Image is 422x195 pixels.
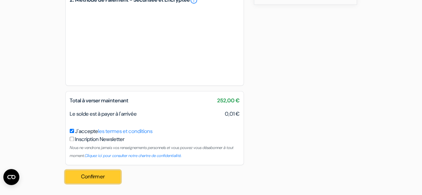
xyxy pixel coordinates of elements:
[68,6,241,81] iframe: Cadre de saisie sécurisé pour le paiement
[65,170,121,183] button: Confirmer
[75,127,152,135] label: J'accepte
[70,97,128,104] span: Total à verser maintenant
[217,97,240,105] span: 252,00 €
[3,169,19,185] button: Open CMP widget
[85,153,181,158] a: Cliquez ici pour consulter notre chartre de confidentialité.
[70,145,234,158] small: Nous ne vendrons jamais vos renseignements personnels et vous pouvez vous désabonner à tout moment.
[225,110,240,118] span: 0,01 €
[75,135,124,143] label: Inscription Newsletter
[98,128,152,135] a: les termes et conditions
[70,110,137,117] span: Le solde est à payer à l'arrivée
